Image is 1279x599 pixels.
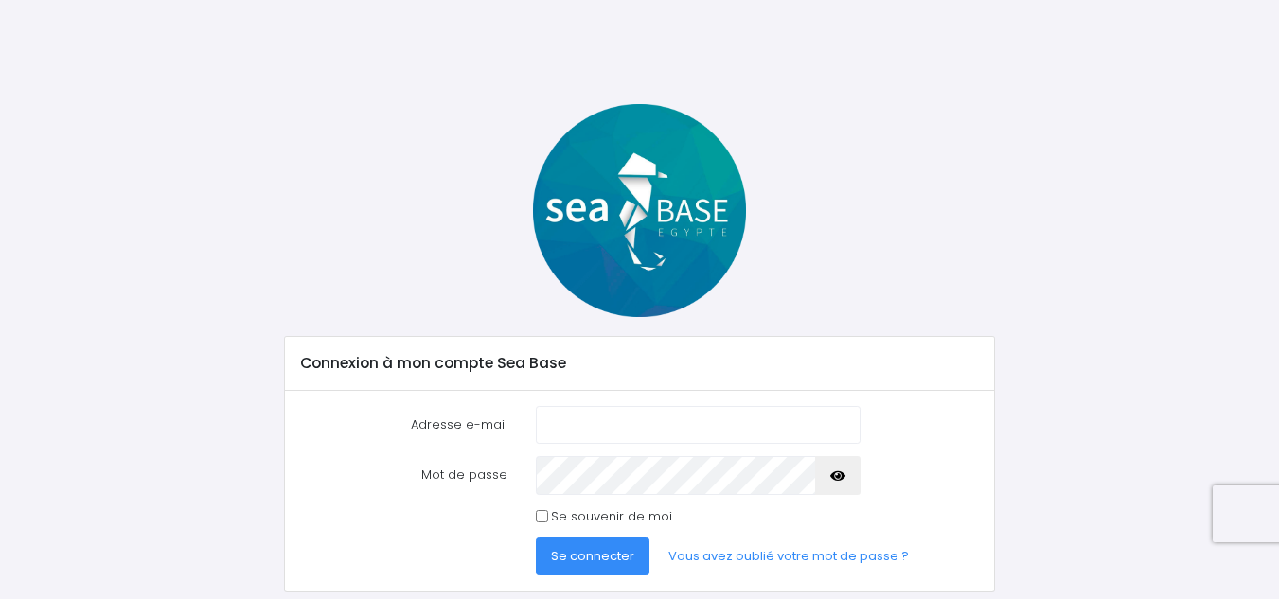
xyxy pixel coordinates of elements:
[286,456,522,494] label: Mot de passe
[536,537,649,575] button: Se connecter
[551,507,672,526] label: Se souvenir de moi
[653,537,924,575] a: Vous avez oublié votre mot de passe ?
[286,406,522,444] label: Adresse e-mail
[285,337,994,390] div: Connexion à mon compte Sea Base
[551,547,634,565] span: Se connecter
